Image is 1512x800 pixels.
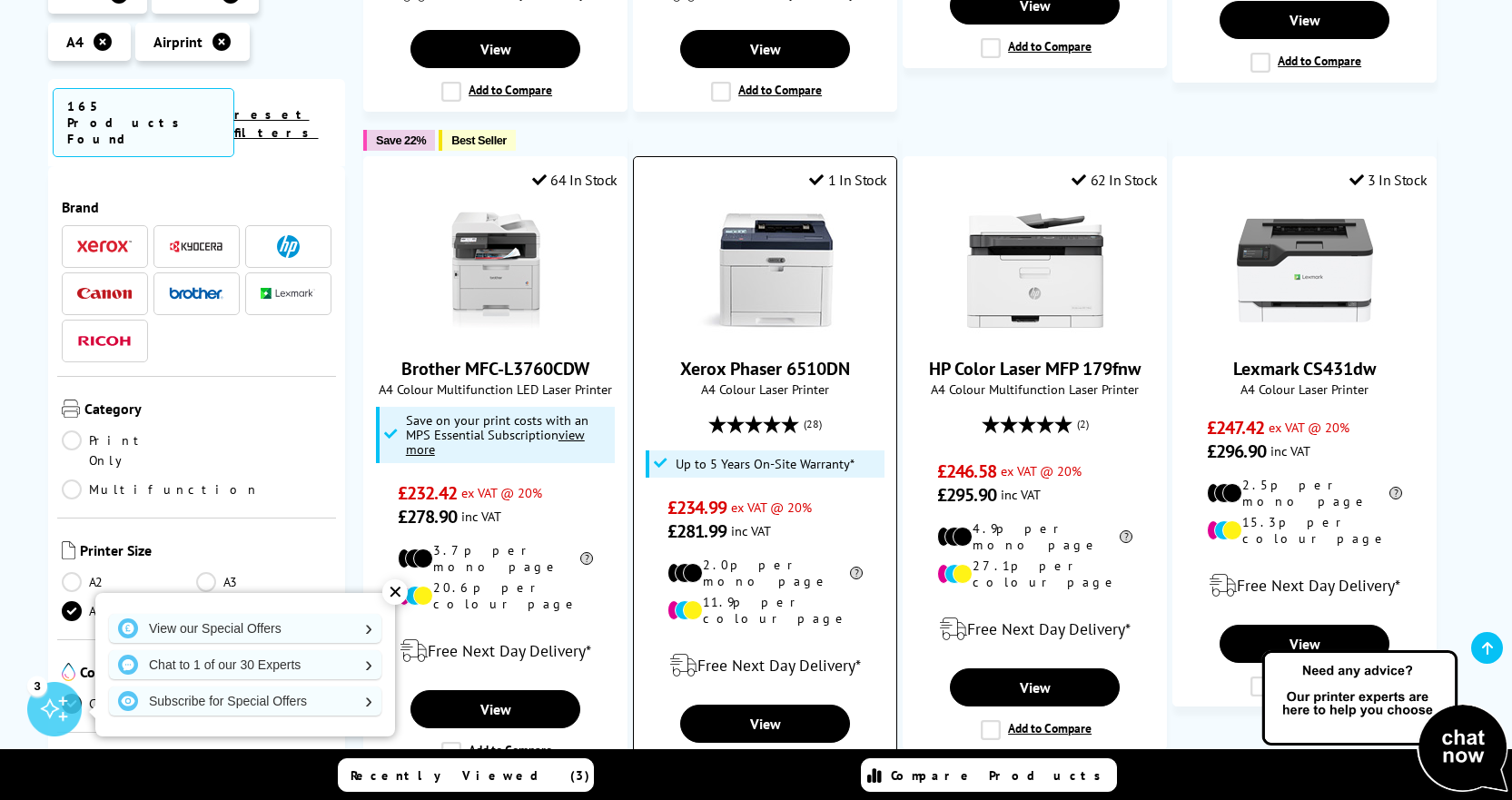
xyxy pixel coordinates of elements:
[667,519,726,543] span: £281.99
[62,572,197,592] a: A2
[77,235,132,258] a: Xerox
[109,686,381,716] a: Subscribe for Special Offers
[697,202,834,339] img: Xerox Phaser 6510DN
[109,614,381,643] a: View our Special Offers
[643,380,887,398] span: A4 Colour Laser Printer
[80,541,332,563] span: Printer Size
[338,758,594,792] a: Recently Viewed (3)
[373,380,618,398] span: A4 Colour Multifunction LED Laser Printer
[1182,380,1427,398] span: A4 Colour Laser Printer
[532,171,618,189] div: 64 In Stock
[169,287,223,300] img: Brother
[861,758,1117,792] a: Compare Products
[937,459,996,483] span: £246.58
[451,133,507,147] span: Best Seller
[66,33,84,51] span: A4
[667,557,863,589] li: 2.0p per mono page
[950,668,1119,706] a: View
[1220,625,1388,663] a: View
[410,690,579,728] a: View
[53,88,234,157] span: 165 Products Found
[77,282,132,305] a: Canon
[62,663,75,681] img: Colour or Mono
[1269,419,1349,436] span: ex VAT @ 20%
[398,579,593,612] li: 20.6p per colour page
[363,130,435,151] button: Save 22%
[1207,514,1402,547] li: 15.3p per colour page
[1237,324,1373,342] a: Lexmark CS431dw
[711,82,822,102] label: Add to Compare
[401,357,589,380] a: Brother MFC-L3760CDW
[461,508,501,525] span: inc VAT
[62,198,332,216] span: Brand
[398,542,593,575] li: 3.7p per mono page
[169,235,223,258] a: Kyocera
[169,240,223,253] img: Kyocera
[1233,357,1376,380] a: Lexmark CS431dw
[441,82,552,102] label: Add to Compare
[277,235,300,258] img: HP
[1077,407,1089,441] span: (2)
[398,481,457,505] span: £232.42
[809,171,887,189] div: 1 In Stock
[261,235,315,258] a: HP
[1349,171,1428,189] div: 3 In Stock
[382,579,408,605] div: ✕
[261,282,315,305] a: Lexmark
[62,541,75,559] img: Printer Size
[913,604,1157,655] div: modal_delivery
[398,505,457,528] span: £278.90
[731,522,771,539] span: inc VAT
[667,496,726,519] span: £234.99
[937,520,1132,553] li: 4.9p per mono page
[1001,486,1041,503] span: inc VAT
[913,380,1157,398] span: A4 Colour Multifunction Laser Printer
[937,483,996,507] span: £295.90
[77,240,132,252] img: Xerox
[84,400,332,421] span: Category
[441,742,552,762] label: Add to Compare
[62,601,197,621] a: A4
[461,484,542,501] span: ex VAT @ 20%
[1220,1,1388,39] a: View
[234,106,319,141] a: reset filters
[891,767,1111,784] span: Compare Products
[1258,647,1512,796] img: Open Live Chat window
[1250,53,1361,73] label: Add to Compare
[1237,202,1373,339] img: Lexmark CS431dw
[680,30,849,68] a: View
[937,558,1132,590] li: 27.1p per colour page
[981,720,1092,740] label: Add to Compare
[804,407,822,441] span: (28)
[967,324,1103,342] a: HP Color Laser MFP 179fnw
[428,324,564,342] a: Brother MFC-L3760CDW
[153,33,203,51] span: Airprint
[667,594,863,627] li: 11.9p per colour page
[27,676,47,696] div: 3
[1270,442,1310,459] span: inc VAT
[261,288,315,299] img: Lexmark
[77,288,132,300] img: Canon
[410,30,579,68] a: View
[929,357,1141,380] a: HP Color Laser MFP 179fnw
[77,330,132,352] a: Ricoh
[196,572,331,592] a: A3
[80,663,332,685] span: Colour or Mono
[680,705,849,743] a: View
[697,324,834,342] a: Xerox Phaser 6510DN
[1001,462,1082,479] span: ex VAT @ 20%
[406,411,588,458] span: Save on your print costs with an MPS Essential Subscription
[731,499,812,516] span: ex VAT @ 20%
[351,767,590,784] span: Recently Viewed (3)
[643,640,887,691] div: modal_delivery
[981,38,1092,58] label: Add to Compare
[1072,171,1157,189] div: 62 In Stock
[169,282,223,305] a: Brother
[1250,677,1361,696] label: Add to Compare
[680,357,850,380] a: Xerox Phaser 6510DN
[109,650,381,679] a: Chat to 1 of our 30 Experts
[439,130,516,151] button: Best Seller
[967,202,1103,339] img: HP Color Laser MFP 179fnw
[406,426,585,458] u: view more
[1182,560,1427,611] div: modal_delivery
